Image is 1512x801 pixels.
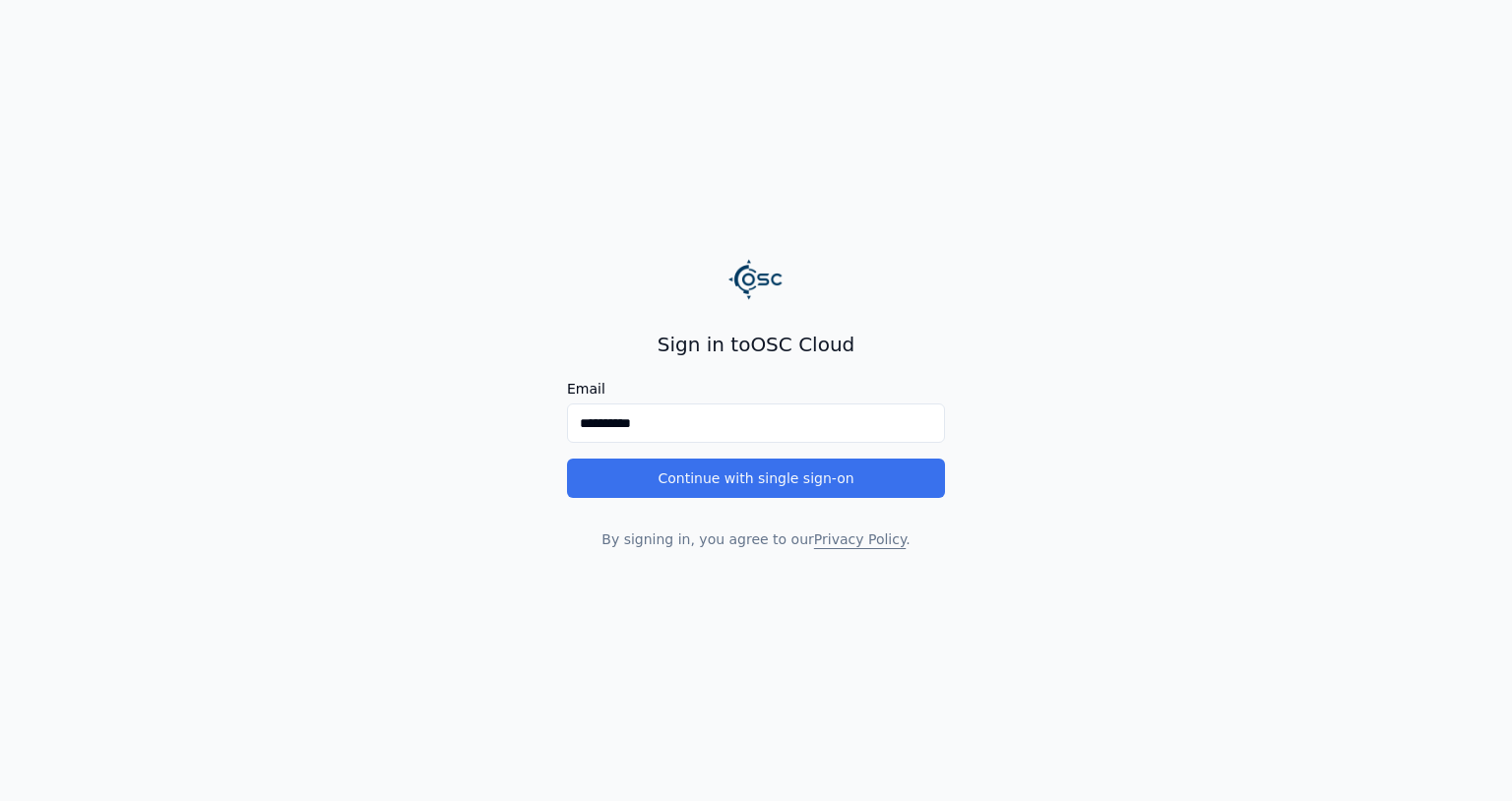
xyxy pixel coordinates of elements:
h2: Sign in to OSC Cloud [567,331,945,358]
a: Privacy Policy [814,531,906,547]
button: Continue with single sign-on [567,459,945,498]
p: By signing in, you agree to our . [567,529,945,549]
label: Email [567,382,945,396]
img: Logo [728,252,784,307]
